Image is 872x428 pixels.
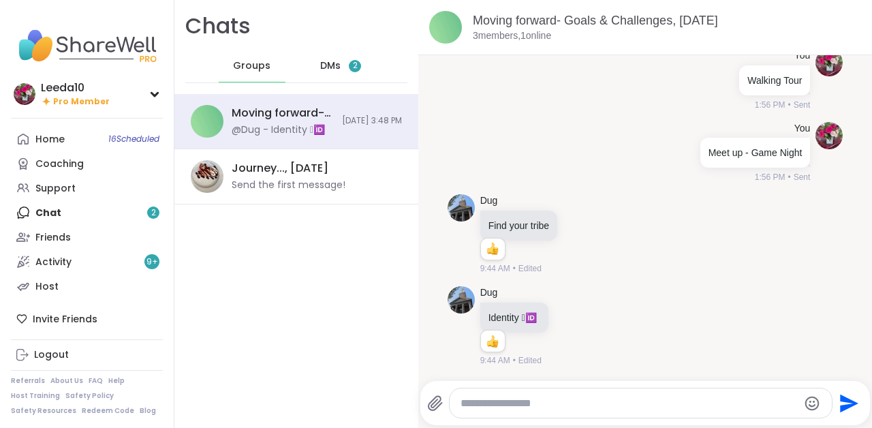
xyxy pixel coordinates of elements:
[11,391,60,401] a: Host Training
[461,397,798,410] textarea: Type your message
[320,59,341,73] span: DMs
[41,80,110,95] div: Leeda10
[794,122,811,136] h4: You
[518,262,542,275] span: Edited
[794,171,811,183] span: Sent
[11,307,163,331] div: Invite Friends
[832,388,863,418] button: Send
[804,395,820,412] button: Emoji picker
[50,376,83,386] a: About Us
[480,354,510,367] span: 9:44 AM
[232,106,334,121] div: Moving forward- Goals & Challenges, [DATE]
[755,99,785,111] span: 1:56 PM
[755,171,785,183] span: 1:56 PM
[191,160,223,193] img: Journey..., Oct 11
[53,96,110,108] span: Pro Member
[513,262,516,275] span: •
[232,123,325,137] div: @Dug - Identity 🫆🆔
[353,60,358,72] span: 2
[481,331,505,352] div: Reaction list
[89,376,103,386] a: FAQ
[11,22,163,70] img: ShareWell Nav Logo
[342,115,402,127] span: [DATE] 3:48 PM
[191,105,223,138] img: Moving forward- Goals & Challenges, Oct 05
[525,312,537,323] span: 🆔
[35,157,84,171] div: Coaching
[11,376,45,386] a: Referrals
[35,182,76,196] div: Support
[232,161,328,176] div: Journey..., [DATE]
[815,122,843,149] img: https://sharewell-space-live.sfo3.digitaloceanspaces.com/user-generated/babe0445-ccc0-4241-9884-0...
[485,244,499,255] button: Reactions: like
[185,11,251,42] h1: Chats
[513,354,516,367] span: •
[11,249,163,274] a: Activity9+
[35,133,65,147] div: Home
[233,59,270,73] span: Groups
[11,343,163,367] a: Logout
[448,194,475,221] img: https://sharewell-space-live.sfo3.digitaloceanspaces.com/user-generated/2a03586b-6f45-4b87-ae61-c...
[11,151,163,176] a: Coaching
[11,127,163,151] a: Home16Scheduled
[708,146,803,159] p: Meet up - Game Night
[448,286,475,314] img: https://sharewell-space-live.sfo3.digitaloceanspaces.com/user-generated/2a03586b-6f45-4b87-ae61-c...
[11,406,76,416] a: Safety Resources
[232,179,345,192] div: Send the first message!
[815,49,843,76] img: https://sharewell-space-live.sfo3.digitaloceanspaces.com/user-generated/babe0445-ccc0-4241-9884-0...
[11,225,163,249] a: Friends
[35,280,59,294] div: Host
[140,406,156,416] a: Blog
[473,14,718,27] a: Moving forward- Goals & Challenges, [DATE]
[481,239,505,260] div: Reaction list
[518,354,542,367] span: Edited
[35,256,72,269] div: Activity
[11,274,163,299] a: Host
[747,74,802,87] p: Walking Tour
[473,29,551,43] p: 3 members, 1 online
[794,99,811,111] span: Sent
[794,49,811,63] h4: You
[35,231,71,245] div: Friends
[485,336,499,347] button: Reactions: like
[488,219,549,232] p: Find your tribe
[34,348,69,362] div: Logout
[480,194,498,208] a: Dug
[146,256,158,268] span: 9 +
[108,134,159,144] span: 16 Scheduled
[480,262,510,275] span: 9:44 AM
[108,376,125,386] a: Help
[65,391,114,401] a: Safety Policy
[788,99,790,111] span: •
[11,176,163,200] a: Support
[480,286,498,300] a: Dug
[488,311,540,324] p: Identity 🫆
[429,11,462,44] img: Moving forward- Goals & Challenges, Oct 05
[788,171,790,183] span: •
[14,83,35,105] img: Leeda10
[82,406,134,416] a: Redeem Code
